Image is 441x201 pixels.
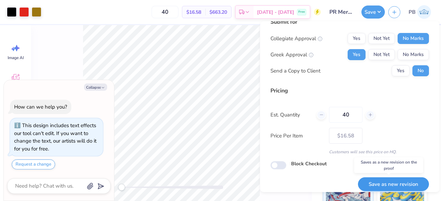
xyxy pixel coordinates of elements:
[368,33,395,44] button: Not Yet
[270,18,429,26] div: Submit for
[406,5,434,19] a: PB
[270,51,314,59] div: Greek Approval
[8,55,24,60] span: Image AI
[84,83,107,91] button: Collapse
[14,122,96,152] div: This design includes text effects our tool can't edit. If you want to change the text, our artist...
[291,160,327,167] label: Block Checkout
[324,5,358,19] input: Untitled Design
[209,9,227,16] span: $663.20
[361,5,385,19] button: Save
[270,132,324,140] label: Price Per Item
[409,8,416,16] span: PB
[298,10,305,14] span: Free
[270,87,429,95] div: Pricing
[12,159,55,169] button: Request a change
[417,5,431,19] img: Pipyana Biswas
[412,65,429,76] button: No
[348,33,366,44] button: Yes
[329,107,362,123] input: – –
[368,49,395,60] button: Not Yet
[270,67,320,75] div: Send a Copy to Client
[186,9,201,16] span: $16.58
[358,177,429,191] button: Save as new revision
[348,49,366,60] button: Yes
[14,103,67,110] div: How can we help you?
[270,35,322,43] div: Collegiate Approval
[270,111,311,119] label: Est. Quantity
[398,49,429,60] button: No Marks
[257,9,294,16] span: [DATE] - [DATE]
[152,6,178,18] input: – –
[118,184,125,191] div: Accessibility label
[354,157,423,173] div: Saves as a new revision on the proof
[392,65,410,76] button: Yes
[270,149,429,155] div: Customers will see this price on HQ.
[398,33,429,44] button: No Marks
